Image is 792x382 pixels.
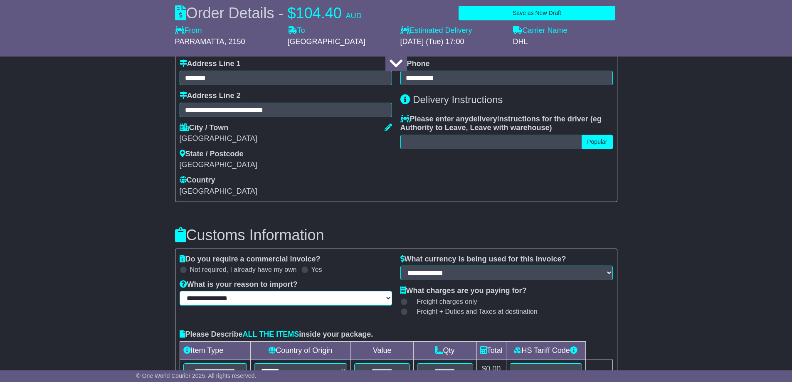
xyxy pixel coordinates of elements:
[486,365,501,373] span: 0.00
[180,330,373,339] label: Please Describe inside your package.
[400,255,566,264] label: What currency is being used for this invoice?
[243,330,299,338] span: ALL THE ITEMS
[414,341,477,360] td: Qty
[407,298,477,306] label: Freight charges only
[459,6,615,20] button: Save as New Draft
[180,255,321,264] label: Do you require a commercial invoice?
[288,5,296,22] span: $
[469,115,497,123] span: delivery
[346,12,362,20] span: AUD
[250,341,350,360] td: Country of Origin
[311,266,322,274] label: Yes
[175,4,362,22] div: Order Details -
[476,360,506,381] td: $
[476,341,506,360] td: Total
[190,266,297,274] label: Not required, I already have my own
[175,26,202,35] label: From
[180,134,392,143] div: [GEOGRAPHIC_DATA]
[180,91,241,101] label: Address Line 2
[582,135,612,149] button: Popular
[136,372,257,379] span: © One World Courier 2025. All rights reserved.
[513,26,567,35] label: Carrier Name
[288,37,365,46] span: [GEOGRAPHIC_DATA]
[506,341,585,360] td: HS Tariff Code
[400,26,505,35] label: Estimated Delivery
[180,176,215,185] label: Country
[400,115,613,133] label: Please enter any instructions for the driver ( )
[351,341,414,360] td: Value
[400,37,505,47] div: [DATE] (Tue) 17:00
[296,5,342,22] span: 104.40
[513,37,617,47] div: DHL
[180,123,229,133] label: City / Town
[180,341,250,360] td: Item Type
[400,286,527,296] label: What charges are you paying for?
[400,115,602,132] span: eg Authority to Leave, Leave with warehouse
[288,26,305,35] label: To
[417,308,538,315] span: Freight + Duties and Taxes at destination
[175,37,225,46] span: PARRAMATTA
[413,94,503,105] span: Delivery Instructions
[180,187,257,195] span: [GEOGRAPHIC_DATA]
[180,150,244,159] label: State / Postcode
[225,37,245,46] span: , 2150
[180,160,285,170] div: [GEOGRAPHIC_DATA]
[180,59,241,69] label: Address Line 1
[180,280,298,289] label: What is your reason to import?
[175,227,617,244] h3: Customs Information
